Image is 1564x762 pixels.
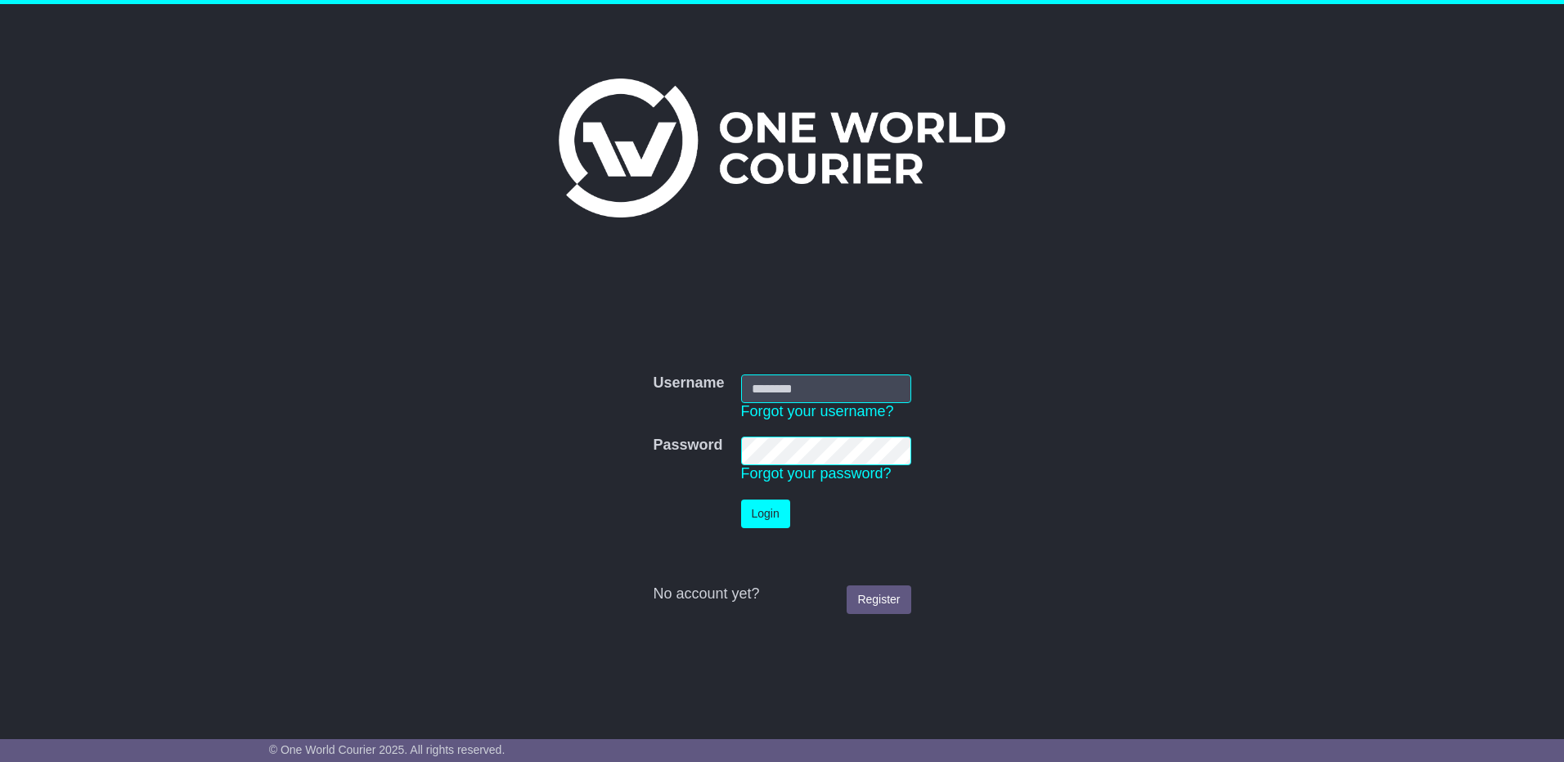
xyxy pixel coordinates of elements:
button: Login [741,500,790,528]
label: Password [653,437,722,455]
span: © One World Courier 2025. All rights reserved. [269,743,506,756]
a: Register [847,585,910,614]
a: Forgot your username? [741,403,894,419]
a: Forgot your password? [741,465,892,482]
label: Username [653,374,724,392]
img: One World [559,78,1005,217]
div: No account yet? [653,585,910,603]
